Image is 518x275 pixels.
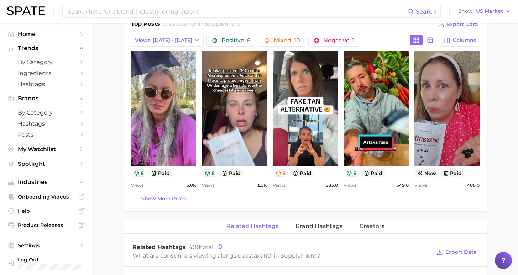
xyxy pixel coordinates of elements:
span: Creators [360,223,384,229]
span: Product Releases [18,222,75,228]
span: Hashtags [18,120,75,127]
span: Views [273,181,286,190]
a: Onboarding Videos [6,191,87,202]
a: Ingredients [6,68,87,79]
h2: for [162,20,241,30]
span: Brands [18,95,75,102]
span: 549.0 [396,181,409,190]
a: Spotlight [6,158,87,169]
span: Show [458,9,474,13]
a: Log out. Currently logged in with e-mail alyssa@spate.nyc. [6,254,87,272]
button: paid [219,169,244,177]
span: 486.0 [467,181,480,190]
span: Negative [323,38,355,43]
span: astaxanthin supplement [169,20,241,27]
a: Help [6,206,87,216]
input: Search here for a brand, industry, or ingredient [67,5,408,17]
span: total [189,244,213,250]
span: Help [18,208,75,214]
button: 8 [202,169,218,177]
span: Onboarding Videos [18,194,75,200]
a: My Watchlist [6,144,87,155]
a: Product Releases [6,220,87,231]
span: new [414,169,439,177]
button: Export Data [435,247,478,257]
button: paid [148,169,173,177]
span: 408 [189,244,200,250]
a: Hashtags [6,118,87,129]
span: Home [18,31,75,37]
span: astaxanthin supplement [245,252,317,259]
span: Spotlight [18,160,75,167]
span: 10 [294,37,300,44]
a: by Category [6,107,87,118]
button: ShowUS Market [456,7,513,16]
div: What are consumers viewing alongside ? [132,251,431,260]
span: Positive [221,38,251,43]
span: Brand Hashtags [295,223,342,229]
a: by Category [6,57,87,68]
button: Columns [440,35,480,47]
button: Views: [DATE] - [DATE] [131,35,204,47]
span: Views: [DATE] - [DATE] [135,37,192,43]
button: 6 [273,169,289,177]
span: Settings [18,242,75,249]
span: Trends [18,45,75,52]
span: Show more posts [141,196,186,202]
span: 6 [247,37,251,44]
button: Brands [6,93,87,104]
span: Industries [18,179,75,185]
span: Log Out [18,257,81,263]
img: SPATE [7,6,45,15]
h1: Top Posts [131,20,160,30]
span: 1.5k [257,181,267,190]
span: US Market [476,9,503,13]
span: Ingredients [18,70,75,76]
span: Hashtags [18,81,75,88]
span: Search [416,8,436,15]
span: Mixed [274,38,300,43]
a: Settings [6,240,87,251]
button: 8 [131,169,147,177]
span: Export Data [447,21,478,27]
a: Hashtags [6,79,87,90]
span: Related Hashtags [226,223,278,229]
span: 583.0 [325,181,338,190]
button: Trends [6,43,87,54]
button: Industries [6,177,87,187]
span: Views [344,181,356,190]
span: Posts [18,131,75,138]
span: Export Data [445,249,477,255]
span: Views [202,181,215,190]
span: Columns [453,37,476,43]
button: paid [290,169,314,177]
span: Related Hashtags [132,244,186,250]
button: 9 [344,169,360,177]
span: by Category [18,59,75,65]
button: Export Data [436,20,480,30]
span: My Watchlist [18,146,75,153]
span: 1 [352,37,355,44]
span: by Category [18,109,75,116]
button: Show more posts [131,194,188,204]
span: Views [131,181,144,190]
span: 6.0k [186,181,196,190]
span: Views [414,181,427,190]
button: paid [440,169,465,177]
button: paid [361,169,386,177]
a: Posts [6,129,87,140]
a: Home [6,28,87,39]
